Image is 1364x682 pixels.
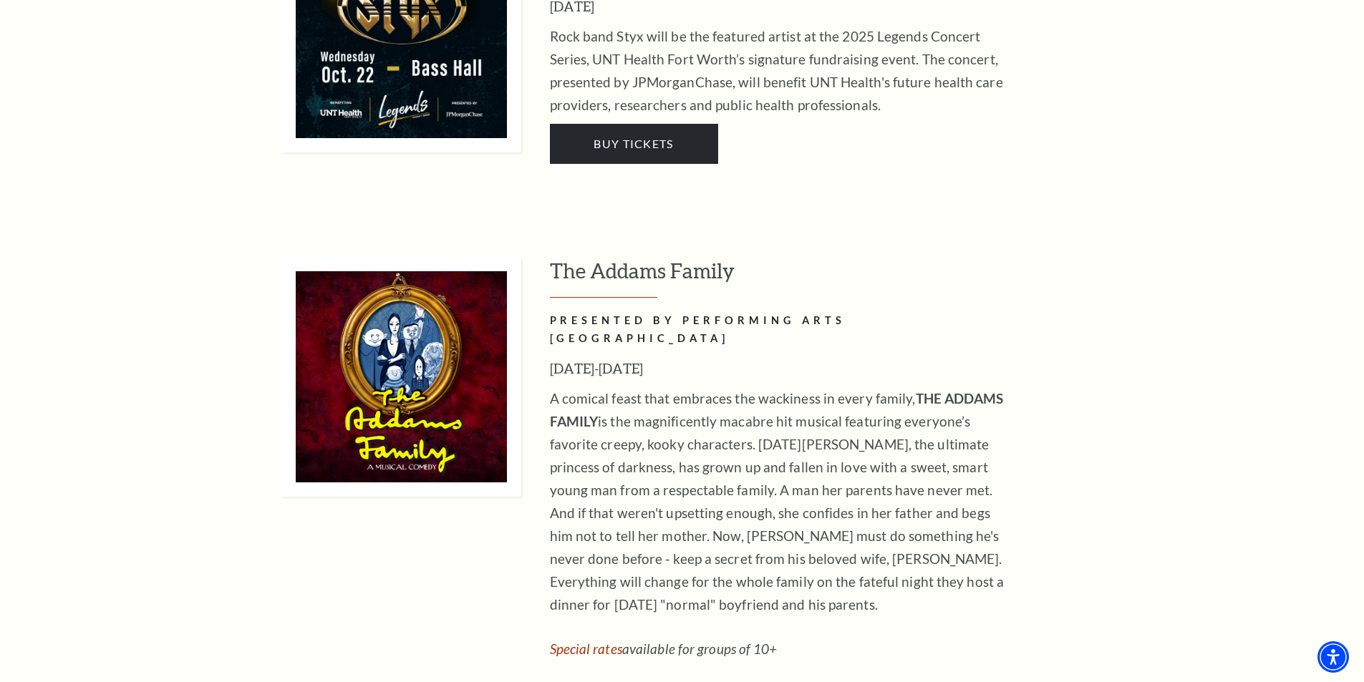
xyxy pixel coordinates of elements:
h3: The Addams Family [550,257,1126,298]
h2: PRESENTED BY PERFORMING ARTS [GEOGRAPHIC_DATA] [550,312,1015,348]
em: available for groups of 10+ [550,640,778,657]
p: A comical feast that embraces the wackiness in every family, is the magnificently macabre hit mus... [550,387,1015,616]
h3: [DATE]-[DATE] [550,357,1015,380]
span: Buy Tickets [594,137,673,150]
a: Special rates [550,640,622,657]
div: Accessibility Menu [1317,641,1349,673]
img: The Addams Family [281,257,521,497]
p: Rock band Styx will be the featured artist at the 2025 Legends Concert Series, UNT Health Fort Wo... [550,25,1015,117]
a: Buy Tickets [550,124,718,164]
